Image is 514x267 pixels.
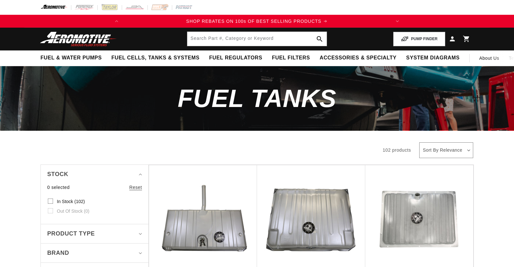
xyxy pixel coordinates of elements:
button: search button [313,32,327,46]
span: About Us [479,56,499,61]
summary: Brand (0 selected) [47,244,142,263]
button: Translation missing: en.sections.announcements.previous_announcement [110,15,123,28]
span: Fuel Regulators [209,55,262,61]
span: Stock [47,170,68,179]
summary: Accessories & Specialty [315,50,401,66]
span: SHOP REBATES ON 100s OF BEST SELLING PRODUCTS [186,19,322,24]
img: Aeromotive [38,31,119,47]
div: 1 of 2 [123,18,391,25]
summary: Stock (0 selected) [47,165,142,184]
summary: System Diagrams [401,50,464,66]
a: About Us [474,50,504,66]
a: SHOP REBATES ON 100s OF BEST SELLING PRODUCTS [123,18,391,25]
a: Reset [129,184,142,191]
input: Search by Part Number, Category or Keyword [187,32,327,46]
span: Product type [47,229,95,238]
span: Fuel Filters [272,55,310,61]
summary: Fuel Regulators [204,50,267,66]
span: Out of stock (0) [57,208,89,214]
summary: Product type (0 selected) [47,224,142,243]
button: Translation missing: en.sections.announcements.next_announcement [391,15,404,28]
span: System Diagrams [406,55,459,61]
span: Fuel Tanks [178,84,336,112]
span: 102 products [383,147,411,153]
slideshow-component: Translation missing: en.sections.announcements.announcement_bar [24,15,490,28]
span: 0 selected [47,184,70,191]
span: Fuel & Water Pumps [40,55,102,61]
span: Brand [47,248,69,258]
summary: Fuel & Water Pumps [36,50,107,66]
span: Fuel Cells, Tanks & Systems [111,55,199,61]
summary: Fuel Cells, Tanks & Systems [107,50,204,66]
div: Announcement [123,18,391,25]
summary: Fuel Filters [267,50,315,66]
span: Accessories & Specialty [320,55,396,61]
button: PUMP FINDER [393,32,445,46]
span: In stock (102) [57,199,85,204]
